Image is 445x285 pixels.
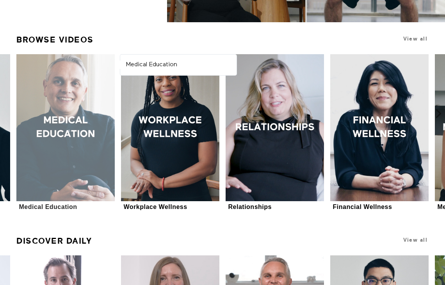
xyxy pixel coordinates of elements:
div: Financial Wellness [333,203,392,211]
strong: Medical Education [126,62,177,68]
a: Medical EducationMedical Education [16,54,115,212]
a: Workplace WellnessWorkplace Wellness [121,54,219,212]
a: RelationshipsRelationships [226,54,324,212]
a: View all [403,237,427,243]
a: Financial WellnessFinancial Wellness [330,54,429,212]
div: Relationships [228,203,272,211]
a: View all [403,36,427,42]
div: Workplace Wellness [124,203,187,211]
a: Discover Daily [16,233,92,249]
div: Medical Education [19,203,77,211]
a: Browse Videos [16,32,94,48]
